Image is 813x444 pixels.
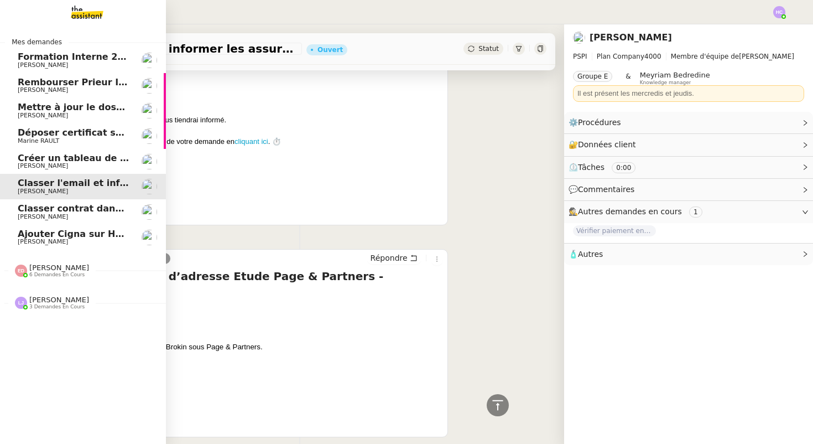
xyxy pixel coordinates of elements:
img: users%2FNmPW3RcGagVdwlUj0SIRjiM8zA23%2Favatar%2Fb3e8f68e-88d8-429d-a2bd-00fb6f2d12db [142,103,157,118]
button: Répondre [367,252,421,264]
a: [PERSON_NAME] [590,32,672,43]
span: Rembourser Prieur Immo SA et annuler contrat [18,77,253,87]
img: users%2Fa6PbEmLwvGXylUqKytRPpDpAx153%2Favatar%2Ffanny.png [142,53,157,68]
div: 🔐Données client [564,134,813,156]
span: Statut [478,45,499,53]
span: Plan Company [597,53,644,60]
span: 🕵️ [569,207,707,216]
span: Formation Interne 2 - [PERSON_NAME] [18,51,210,62]
span: [PERSON_NAME] [18,213,68,220]
span: Meyriam Bedredine [640,71,710,79]
span: Données client [578,140,636,149]
span: ⏲️ [569,163,645,172]
span: Mettre à jour le dossier sinistre [18,102,175,112]
span: [PERSON_NAME] [29,296,89,304]
img: svg [15,265,27,277]
nz-tag: 1 [689,206,702,218]
span: Knowledge manager [640,80,691,86]
nz-tag: Groupe E [573,71,612,82]
img: users%2FNmPW3RcGagVdwlUj0SIRjiM8zA23%2Favatar%2Fb3e8f68e-88d8-429d-a2bd-00fb6f2d12db [142,78,157,94]
div: Très bien, je m'en occupe et je vous tiendrai informé. [58,115,443,126]
img: svg [773,6,785,18]
div: 💬Commentaires [564,179,813,200]
div: ⚙️Procédures [564,112,813,133]
span: Mes demandes [5,37,69,48]
div: Vous pouvez suivre l'avancement de votre demande en . ⏱️ [58,136,443,147]
div: Il est présent les mercredis et jeudis. [577,88,800,99]
img: users%2Fa6PbEmLwvGXylUqKytRPpDpAx153%2Favatar%2Ffanny.png [142,204,157,220]
div: Bonjour Abdoullah [58,93,443,104]
div: ⏲️Tâches 0:00 [564,157,813,178]
span: & [626,71,630,85]
span: Ajouter Cigna sur Hubspot [18,229,150,239]
span: Classer contrat dans TOBA [18,203,151,214]
span: Classer l'email et informer les assureurs [18,178,220,188]
span: Autres [578,250,603,259]
img: users%2F06kvAzKMBqOxjLu2eDiYSZRFz222%2Favatar%2F9cfe4db0-b568-4f56-b615-e3f13251bd5a [142,154,157,169]
nz-tag: 0:00 [612,162,635,173]
h4: FW: Changement d’adresse Etude Page & Partners - [PERSON_NAME] [58,269,443,300]
span: Commentaires [578,185,634,194]
span: 🧴 [569,250,603,259]
span: ⚙️ [569,116,626,129]
span: 💬 [569,185,639,194]
app-user-label: Knowledge manager [640,71,710,85]
span: [PERSON_NAME] [18,86,68,94]
span: 4000 [644,53,661,60]
span: [PERSON_NAME] [18,162,68,169]
span: Classer l'email et informer les assureurs [58,43,298,54]
span: Déposer certificat sur Opco [18,127,154,138]
span: PSPI [573,53,587,60]
div: Ouvert [317,47,343,53]
span: Répondre [371,252,408,264]
span: Marine RAULT [18,137,59,144]
div: Merci, [58,158,443,169]
div: 🧴Autres [564,244,813,265]
span: [PERSON_NAME] [18,238,68,245]
img: users%2FALbeyncImohZ70oG2ud0kR03zez1%2Favatar%2F645c5494-5e49-4313-a752-3cbe407590be [142,179,157,194]
span: [PERSON_NAME] [18,112,68,119]
span: 3 demandes en cours [29,304,85,310]
span: 🔐 [569,138,640,151]
span: [PERSON_NAME] [573,51,804,62]
span: Tâches [578,163,604,172]
img: svg [15,297,27,309]
h4: FW: Changement d’adresse Etude Page & Partners - [PERSON_NAME] [58,56,443,87]
span: Vérifier paiement en Euros pour Team2act [573,225,656,236]
img: users%2FWH1OB8fxGAgLOjAz1TtlPPgOcGL2%2Favatar%2F32e28291-4026-4208-b892-04f74488d877 [142,230,157,245]
span: Procédures [578,118,621,127]
span: Membre d'équipe de [671,53,739,60]
span: Autres demandes en cours [578,207,682,216]
span: Créer un tableau de synthèse des vols [18,153,209,163]
img: users%2FALbeyncImohZ70oG2ud0kR03zez1%2Favatar%2F645c5494-5e49-4313-a752-3cbe407590be [573,32,585,44]
img: users%2Fo4K84Ijfr6OOM0fa5Hz4riIOf4g2%2Favatar%2FChatGPT%20Image%201%20aou%CC%82t%202025%2C%2010_2... [142,128,157,144]
span: [PERSON_NAME] [18,61,68,69]
span: [PERSON_NAME] [29,264,89,272]
a: cliquant ici [234,137,268,146]
div: 🕵️Autres demandes en cours 1 [564,201,813,223]
span: 6 demandes en cours [29,272,85,278]
span: [PERSON_NAME] [18,188,68,195]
